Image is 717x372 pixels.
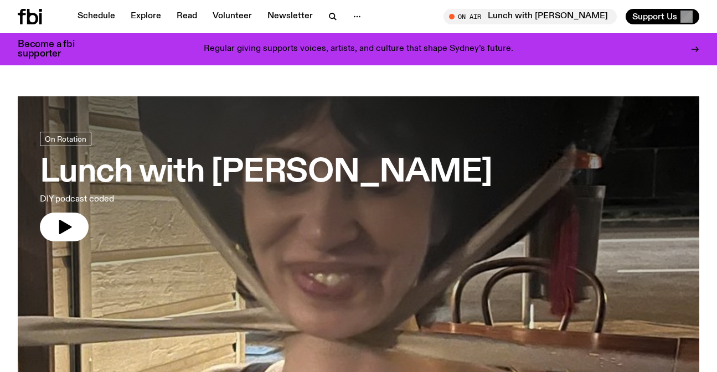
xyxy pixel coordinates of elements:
p: DIY podcast coded [40,193,323,206]
a: Lunch with [PERSON_NAME]DIY podcast coded [40,132,492,241]
a: Explore [124,9,168,24]
button: On AirLunch with [PERSON_NAME] [443,9,617,24]
a: On Rotation [40,132,91,146]
span: On Rotation [45,135,86,143]
a: Schedule [71,9,122,24]
a: Volunteer [206,9,259,24]
p: Regular giving supports voices, artists, and culture that shape Sydney’s future. [204,44,513,54]
h3: Become a fbi supporter [18,40,89,59]
a: Newsletter [261,9,319,24]
span: Support Us [632,12,677,22]
h3: Lunch with [PERSON_NAME] [40,157,492,188]
a: Read [170,9,204,24]
button: Support Us [626,9,699,24]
